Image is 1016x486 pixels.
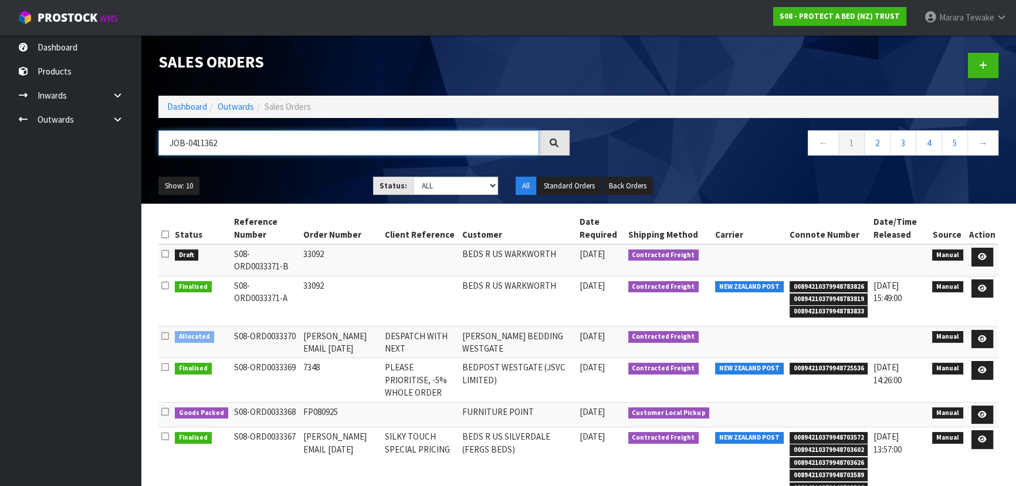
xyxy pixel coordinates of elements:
td: BEDS R US WARKWORTH [459,276,577,326]
span: 00894210379948703626 [790,457,868,469]
td: DESPATCH WITH NEXT [382,326,459,358]
a: Dashboard [167,101,207,112]
th: Action [966,212,998,244]
button: Back Orders [602,177,653,195]
span: Contracted Freight [628,331,699,343]
th: Carrier [712,212,787,244]
span: Contracted Freight [628,363,699,374]
span: Customer Local Pickup [628,407,710,419]
td: [PERSON_NAME] EMAIL [DATE] [300,326,382,358]
a: ← [808,130,839,156]
span: Manual [932,407,963,419]
th: Shipping Method [625,212,713,244]
span: 00894210379948703589 [790,470,868,481]
span: Allocated [175,331,214,343]
th: Client Reference [382,212,459,244]
td: BEDS R US WARKWORTH [459,244,577,276]
th: Status [172,212,231,244]
span: Draft [175,249,198,261]
a: 5 [942,130,968,156]
span: Tewake [966,12,994,23]
span: Goods Packed [175,407,228,419]
td: FURNITURE POINT [459,402,577,427]
a: 4 [916,130,942,156]
span: 00894210379948783833 [790,306,868,318]
span: Manual [932,249,963,261]
a: 3 [890,130,916,156]
td: S08-ORD0033370 [231,326,300,358]
small: WMS [100,13,118,24]
span: Manual [932,432,963,444]
span: [DATE] 15:49:00 [873,280,902,303]
td: 33092 [300,276,382,326]
span: 00894210379948703602 [790,444,868,456]
span: [DATE] [580,406,605,417]
input: Search sales orders [158,130,539,156]
span: [DATE] 13:57:00 [873,431,902,454]
strong: S08 - PROTECT A BED (NZ) TRUST [780,11,900,21]
span: Manual [932,331,963,343]
span: Finalised [175,363,212,374]
span: 00894210379948783826 [790,281,868,293]
img: cube-alt.png [18,10,32,25]
span: NEW ZEALAND POST [715,281,784,293]
th: Customer [459,212,577,244]
span: Marara [939,12,964,23]
span: [DATE] [580,431,605,442]
th: Date/Time Released [871,212,929,244]
nav: Page navigation [587,130,998,159]
th: Connote Number [787,212,871,244]
span: Manual [932,281,963,293]
th: Reference Number [231,212,300,244]
a: 2 [864,130,890,156]
span: 00894210379948725536 [790,363,868,374]
td: S08-ORD0033371-A [231,276,300,326]
button: Show: 10 [158,177,199,195]
td: 7348 [300,358,382,402]
span: [DATE] 14:26:00 [873,362,902,385]
button: Standard Orders [537,177,601,195]
span: [DATE] [580,330,605,342]
h1: Sales Orders [158,53,570,70]
span: 00894210379948703572 [790,432,868,444]
span: NEW ZEALAND POST [715,363,784,374]
td: BEDPOST WESTGATE (JSVC LIMITED) [459,358,577,402]
span: Sales Orders [265,101,311,112]
span: Finalised [175,432,212,444]
span: 00894210379948783819 [790,293,868,305]
span: NEW ZEALAND POST [715,432,784,444]
td: S08-ORD0033368 [231,402,300,427]
td: S08-ORD0033371-B [231,244,300,276]
span: Contracted Freight [628,249,699,261]
td: S08-ORD0033369 [231,358,300,402]
th: Date Required [577,212,625,244]
a: S08 - PROTECT A BED (NZ) TRUST [773,7,906,26]
span: [DATE] [580,280,605,291]
a: 1 [838,130,865,156]
span: [DATE] [580,248,605,259]
a: Outwards [218,101,254,112]
button: All [516,177,536,195]
a: → [967,130,998,156]
th: Source [929,212,966,244]
span: Manual [932,363,963,374]
th: Order Number [300,212,382,244]
span: ProStock [38,10,97,25]
span: Contracted Freight [628,432,699,444]
span: Contracted Freight [628,281,699,293]
td: FP080925 [300,402,382,427]
td: 33092 [300,244,382,276]
td: [PERSON_NAME] BEDDING WESTGATE [459,326,577,358]
span: [DATE] [580,362,605,373]
span: Finalised [175,281,212,293]
strong: Status: [380,181,407,191]
td: PLEASE PRIORITISE, -5% WHOLE ORDER [382,358,459,402]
